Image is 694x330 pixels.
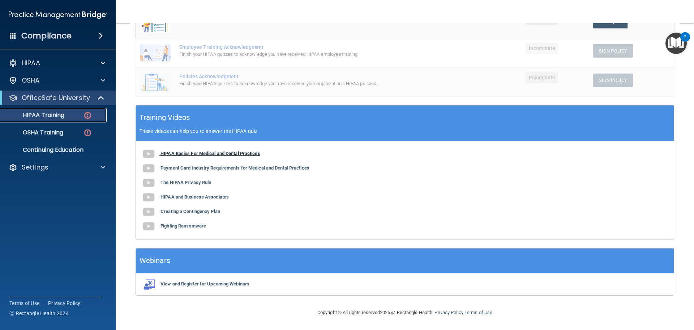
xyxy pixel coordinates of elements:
[9,300,39,307] a: Terms of Use
[141,176,156,190] img: gray_youtube_icon.38fcd6cc.png
[160,223,206,229] b: Fighting Ransomware
[179,74,434,79] div: Policies Acknowledgment
[684,37,686,46] div: 2
[569,279,685,308] iframe: Drift Widget Chat Controller
[141,147,156,161] img: gray_youtube_icon.38fcd6cc.png
[140,111,190,124] h5: Training Videos
[5,112,64,119] p: HIPAA Training
[22,93,90,102] p: OfficeSafe University
[83,128,92,137] img: danger-circle.6113f641.png
[160,281,249,287] b: View and Register for Upcoming Webinars
[9,76,105,85] a: OSHA
[140,254,170,267] h5: Webinars
[21,31,72,41] h4: Compliance
[179,50,434,59] div: Finish your HIPAA quizzes to acknowledge you have received HIPAA employee training.
[22,59,40,67] p: HIPAA
[9,93,105,102] a: OfficeSafe University
[22,76,40,85] p: OSHA
[160,151,260,156] b: HIPAA Basics For Medical and Dental Practices
[5,129,63,136] p: OSHA Training
[593,74,633,87] button: Sign Policy
[140,128,670,134] p: These videos can help you to answer the HIPAA quiz
[141,190,156,205] img: gray_youtube_icon.38fcd6cc.png
[160,194,229,200] b: HIPAA and Business Associates
[179,44,434,50] div: Employee Training Acknowledgment
[665,33,687,54] button: Open Resource Center, 2 new notifications
[9,163,105,172] a: Settings
[464,310,492,315] a: Terms of Use
[9,59,105,67] a: HIPAA
[526,42,558,54] span: Incomplete
[160,180,211,185] b: The HIPAA Privacy Rule
[5,146,103,154] p: Continuing Education
[593,44,633,58] button: Sign Policy
[141,279,156,290] img: webinarIcon.c7ebbf15.png
[160,165,309,171] b: Payment Card Industry Requirements for Medical and Dental Practices
[83,111,92,120] img: danger-circle.6113f641.png
[434,310,463,315] a: Privacy Policy
[141,205,156,219] img: gray_youtube_icon.38fcd6cc.png
[22,163,48,172] p: Settings
[9,310,69,317] span: Ⓒ Rectangle Health 2024
[526,72,558,83] span: Incomplete
[179,79,434,88] div: Finish your HIPAA quizzes to acknowledge you have received your organization’s HIPAA policies.
[141,161,156,176] img: gray_youtube_icon.38fcd6cc.png
[48,300,81,307] a: Privacy Policy
[160,209,220,214] b: Creating a Contingency Plan
[273,301,537,324] div: Copyright © All rights reserved 2025 @ Rectangle Health | |
[9,8,107,22] img: PMB logo
[141,219,156,234] img: gray_youtube_icon.38fcd6cc.png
